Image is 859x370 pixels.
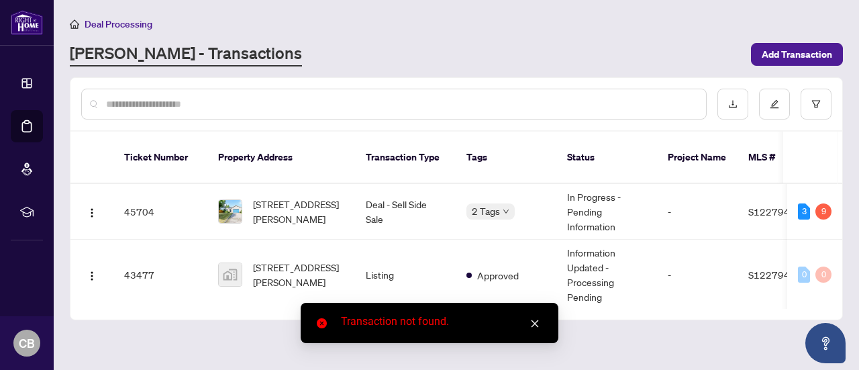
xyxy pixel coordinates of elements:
[759,89,790,120] button: edit
[530,319,540,328] span: close
[113,132,207,184] th: Ticket Number
[19,334,35,353] span: CB
[355,132,456,184] th: Transaction Type
[748,269,802,281] span: S12279428
[477,268,519,283] span: Approved
[805,323,846,363] button: Open asap
[355,184,456,240] td: Deal - Sell Side Sale
[556,240,657,310] td: Information Updated - Processing Pending
[657,240,738,310] td: -
[815,203,831,220] div: 9
[81,264,103,285] button: Logo
[801,89,831,120] button: filter
[456,132,556,184] th: Tags
[728,99,738,109] span: download
[472,203,500,219] span: 2 Tags
[717,89,748,120] button: download
[113,240,207,310] td: 43477
[113,184,207,240] td: 45704
[556,132,657,184] th: Status
[219,200,242,223] img: thumbnail-img
[341,314,542,330] div: Transaction not found.
[81,201,103,222] button: Logo
[87,271,97,281] img: Logo
[503,208,509,215] span: down
[253,197,344,226] span: [STREET_ADDRESS][PERSON_NAME]
[770,99,779,109] span: edit
[355,240,456,310] td: Listing
[556,184,657,240] td: In Progress - Pending Information
[762,44,832,65] span: Add Transaction
[748,205,802,218] span: S12279428
[207,132,355,184] th: Property Address
[70,19,79,29] span: home
[70,42,302,66] a: [PERSON_NAME] - Transactions
[738,132,818,184] th: MLS #
[11,10,43,35] img: logo
[657,184,738,240] td: -
[657,132,738,184] th: Project Name
[527,316,542,331] a: Close
[253,260,344,289] span: [STREET_ADDRESS][PERSON_NAME]
[751,43,843,66] button: Add Transaction
[811,99,821,109] span: filter
[85,18,152,30] span: Deal Processing
[798,203,810,220] div: 3
[87,207,97,218] img: Logo
[798,267,810,283] div: 0
[815,267,831,283] div: 0
[317,318,327,328] span: close-circle
[219,263,242,286] img: thumbnail-img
